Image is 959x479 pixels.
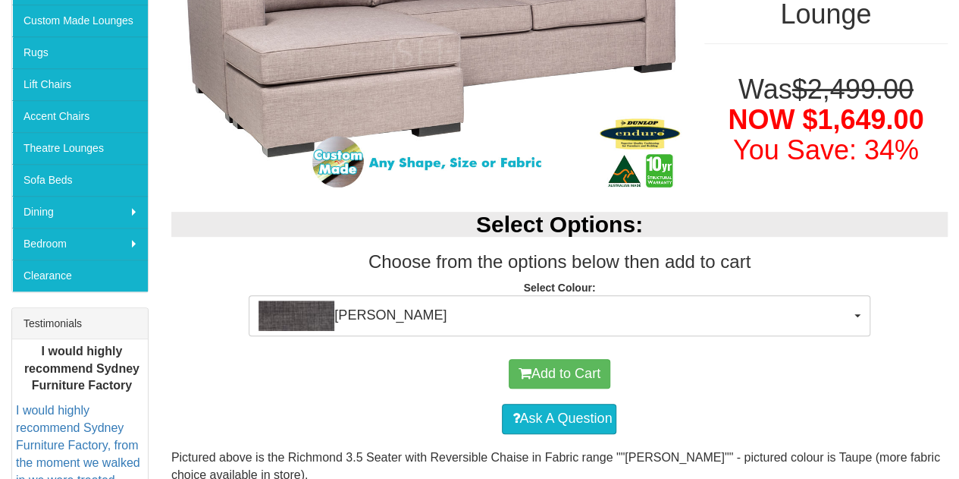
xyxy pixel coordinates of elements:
[792,74,914,105] del: $2,499.00
[509,359,610,389] button: Add to Cart
[12,100,148,132] a: Accent Chairs
[249,295,870,336] button: Morgan Slate[PERSON_NAME]
[171,252,948,272] h3: Choose from the options below then add to cart
[733,134,919,165] font: You Save: 34%
[12,132,148,164] a: Theatre Lounges
[12,36,148,68] a: Rugs
[728,104,923,135] span: NOW $1,649.00
[12,228,148,260] a: Bedroom
[12,5,148,36] a: Custom Made Lounges
[24,345,139,392] b: I would highly recommend Sydney Furniture Factory
[12,260,148,291] a: Clearance
[12,308,148,339] div: Testimonials
[12,196,148,228] a: Dining
[12,164,148,196] a: Sofa Beds
[12,68,148,100] a: Lift Chairs
[523,282,595,294] strong: Select Colour:
[476,212,643,237] b: Select Options:
[259,301,850,331] span: [PERSON_NAME]
[502,404,616,434] a: Ask A Question
[704,74,948,165] h1: Was
[259,301,334,331] img: Morgan Slate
